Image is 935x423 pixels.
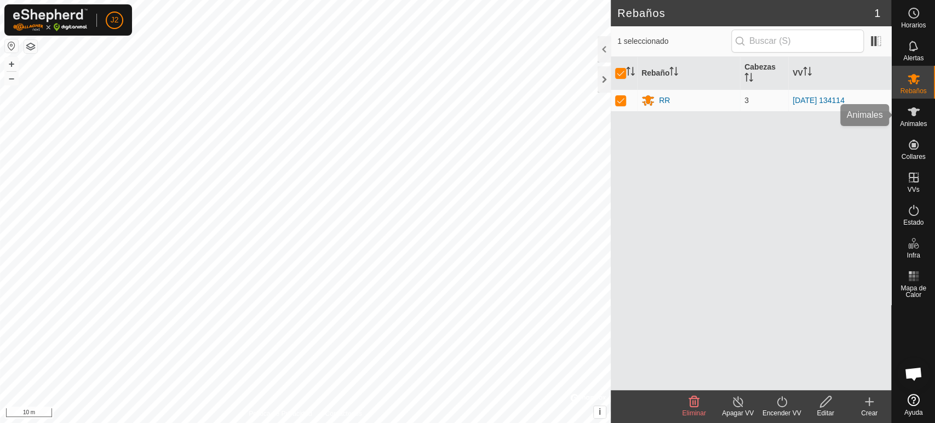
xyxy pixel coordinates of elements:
[901,153,925,160] span: Collares
[325,409,362,419] a: Contáctenos
[804,408,847,418] div: Editar
[249,409,312,419] a: Política de Privacidad
[617,7,874,20] h2: Rebaños
[111,14,119,26] span: J2
[669,68,678,77] p-sorticon: Activar para ordenar
[903,219,923,226] span: Estado
[5,72,18,85] button: –
[659,95,670,106] div: RR
[904,409,923,416] span: Ayuda
[740,57,788,90] th: Cabezas
[907,186,919,193] span: VVs
[744,96,749,105] span: 3
[682,409,705,417] span: Eliminar
[744,75,753,83] p-sorticon: Activar para ordenar
[900,121,927,127] span: Animales
[788,57,891,90] th: VV
[716,408,760,418] div: Apagar VV
[897,357,930,390] a: Chat abierto
[903,55,923,61] span: Alertas
[617,36,731,47] span: 1 seleccionado
[907,252,920,259] span: Infra
[594,406,606,418] button: i
[24,40,37,53] button: Capas del Mapa
[793,96,845,105] a: [DATE] 134114
[900,88,926,94] span: Rebaños
[894,285,932,298] span: Mapa de Calor
[637,57,740,90] th: Rebaño
[847,408,891,418] div: Crear
[760,408,804,418] div: Encender VV
[599,407,601,416] span: i
[874,5,880,21] span: 1
[731,30,864,53] input: Buscar (S)
[626,68,635,77] p-sorticon: Activar para ordenar
[901,22,926,28] span: Horarios
[5,39,18,53] button: Restablecer Mapa
[892,390,935,420] a: Ayuda
[5,58,18,71] button: +
[803,68,812,77] p-sorticon: Activar para ordenar
[13,9,88,31] img: Logo Gallagher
